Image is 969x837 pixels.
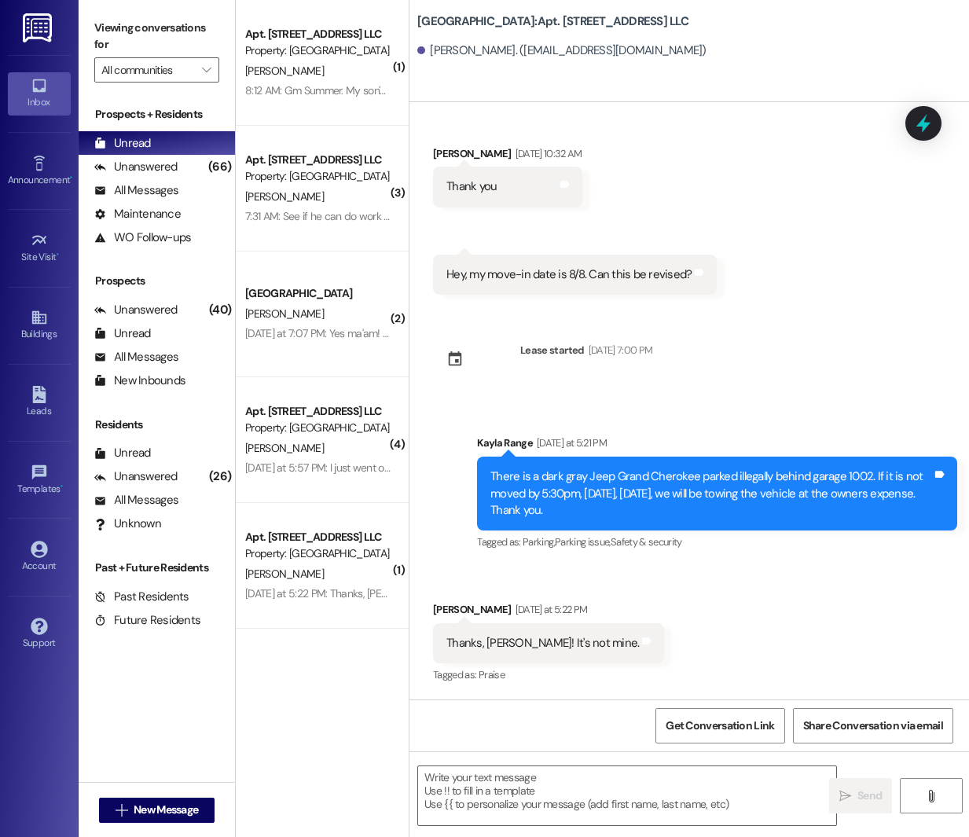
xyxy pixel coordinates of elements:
[205,298,235,322] div: (40)
[245,545,391,562] div: Property: [GEOGRAPHIC_DATA]
[245,26,391,42] div: Apt. [STREET_ADDRESS] LLC
[477,530,957,553] div: Tagged as:
[94,589,189,605] div: Past Residents
[134,802,198,818] span: New Message
[94,325,151,342] div: Unread
[245,168,391,185] div: Property: [GEOGRAPHIC_DATA]
[245,209,534,223] div: 7:31 AM: See if he can do work orders [DATE]. I'll have dogs gone.
[245,567,324,581] span: [PERSON_NAME]
[446,266,692,283] div: Hey, my move-in date is 8/8. Can this be revised?
[479,668,505,681] span: Praise
[245,64,324,78] span: [PERSON_NAME]
[202,64,211,76] i: 
[23,13,55,42] img: ResiDesk Logo
[94,182,178,199] div: All Messages
[655,708,784,743] button: Get Conversation Link
[204,155,235,179] div: (66)
[245,189,324,204] span: [PERSON_NAME]
[245,461,842,475] div: [DATE] at 5:57 PM: I just went over there and talked to my neighbor I feel awful! I told her it w...
[512,601,588,618] div: [DATE] at 5:22 PM
[94,349,178,365] div: All Messages
[94,612,200,629] div: Future Residents
[433,601,664,623] div: [PERSON_NAME]
[803,718,943,734] span: Share Conversation via email
[94,492,178,508] div: All Messages
[8,227,71,270] a: Site Visit •
[8,72,71,115] a: Inbox
[8,613,71,655] a: Support
[585,342,653,358] div: [DATE] 7:00 PM
[477,435,957,457] div: Kayla Range
[512,145,582,162] div: [DATE] 10:32 AM
[70,172,72,183] span: •
[490,468,932,519] div: There is a dark gray Jeep Grand Cherokee parked illegally behind garage 1002. If it is not moved ...
[245,420,391,436] div: Property: [GEOGRAPHIC_DATA]
[94,516,161,532] div: Unknown
[8,381,71,424] a: Leads
[57,249,59,260] span: •
[99,798,215,823] button: New Message
[245,403,391,420] div: Apt. [STREET_ADDRESS] LLC
[79,273,235,289] div: Prospects
[94,159,178,175] div: Unanswered
[446,178,497,195] div: Thank you
[79,560,235,576] div: Past + Future Residents
[523,535,555,549] span: Parking ,
[94,468,178,485] div: Unanswered
[8,304,71,347] a: Buildings
[666,718,774,734] span: Get Conversation Link
[94,229,191,246] div: WO Follow-ups
[793,708,953,743] button: Share Conversation via email
[433,663,664,686] div: Tagged as:
[857,787,882,804] span: Send
[8,536,71,578] a: Account
[94,135,151,152] div: Unread
[245,285,391,302] div: [GEOGRAPHIC_DATA]
[79,106,235,123] div: Prospects + Residents
[245,42,391,59] div: Property: [GEOGRAPHIC_DATA]
[245,586,506,600] div: [DATE] at 5:22 PM: Thanks, [PERSON_NAME]! It's not mine.
[520,342,585,358] div: Lease started
[94,302,178,318] div: Unanswered
[611,535,682,549] span: Safety & security
[8,459,71,501] a: Templates •
[245,326,588,340] div: [DATE] at 7:07 PM: Yes ma'am! What's the unit number for the other Carlyle?
[61,481,63,492] span: •
[533,435,607,451] div: [DATE] at 5:21 PM
[245,529,391,545] div: Apt. [STREET_ADDRESS] LLC
[925,790,937,802] i: 
[446,635,639,652] div: Thanks, [PERSON_NAME]! It's not mine.
[433,145,582,167] div: [PERSON_NAME]
[205,464,235,489] div: (26)
[94,16,219,57] label: Viewing conversations for
[79,417,235,433] div: Residents
[101,57,194,83] input: All communities
[116,804,127,817] i: 
[417,42,707,59] div: [PERSON_NAME]. ([EMAIL_ADDRESS][DOMAIN_NAME])
[94,445,151,461] div: Unread
[555,535,611,549] span: Parking issue ,
[829,778,892,813] button: Send
[417,13,688,30] b: [GEOGRAPHIC_DATA]: Apt. [STREET_ADDRESS] LLC
[245,152,391,168] div: Apt. [STREET_ADDRESS] LLC
[94,373,185,389] div: New Inbounds
[245,307,324,321] span: [PERSON_NAME]
[839,790,851,802] i: 
[94,206,181,222] div: Maintenance
[245,441,324,455] span: [PERSON_NAME]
